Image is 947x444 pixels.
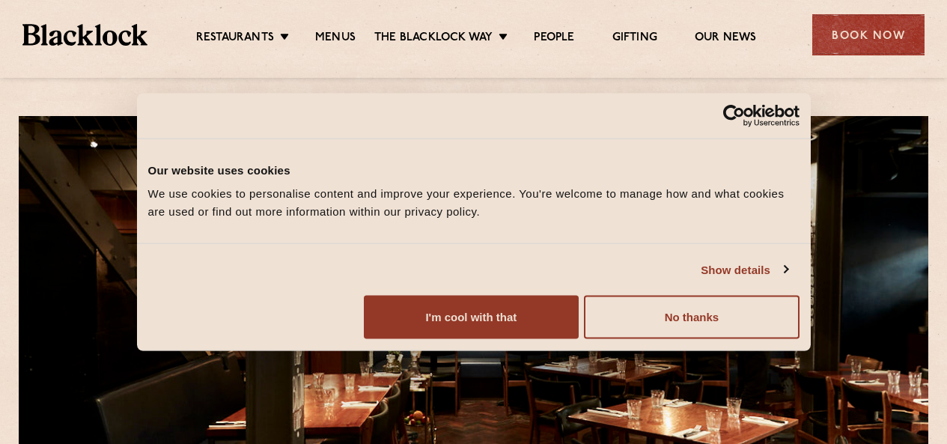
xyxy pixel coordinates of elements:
div: Our website uses cookies [148,161,800,179]
a: People [534,31,574,47]
a: Show details [701,261,788,279]
a: The Blacklock Way [374,31,493,47]
img: BL_Textured_Logo-footer-cropped.svg [22,24,147,45]
a: Restaurants [196,31,274,47]
a: Menus [315,31,356,47]
button: No thanks [584,296,799,339]
a: Usercentrics Cookiebot - opens in a new window [669,104,800,127]
div: We use cookies to personalise content and improve your experience. You're welcome to manage how a... [148,185,800,221]
a: Gifting [612,31,657,47]
a: Our News [695,31,757,47]
button: I'm cool with that [364,296,579,339]
div: Book Now [812,14,925,55]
